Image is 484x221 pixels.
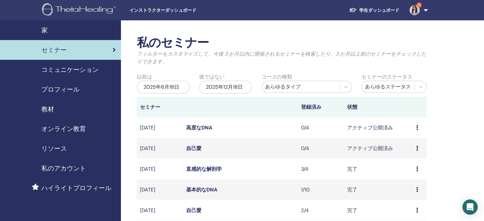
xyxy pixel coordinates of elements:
font: [DATE] [140,207,155,214]
font: 2025年12月18日 [206,84,243,90]
a: 高度なDNA [186,124,212,131]
font: あらゆるタイプ [265,83,301,90]
font: 状態 [347,104,357,110]
font: 完了 [347,186,357,193]
font: オンライン教育 [41,125,86,133]
font: 教材 [41,105,54,113]
font: アクティブ公開済み [347,124,393,131]
a: 自己愛 [186,145,201,152]
font: 1 [418,3,419,7]
font: 以前は [137,73,152,80]
font: 完了 [347,207,357,214]
font: 家 [41,26,48,34]
img: logo.png [42,3,118,17]
font: [DATE] [140,124,155,131]
div: インターコムメッセンジャーを開く [462,199,478,215]
font: あらゆるステータス [365,83,411,90]
font: 私のセミナー [137,35,209,51]
font: [DATE] [140,166,155,172]
font: 2025年6月18日 [144,84,179,90]
font: 学生ダッシュボード [359,7,399,13]
font: セミナーのステータス [361,73,412,80]
font: 完了 [347,166,357,172]
a: 直感的な解剖学 [186,166,222,172]
font: 3/4 [301,166,308,172]
font: 後ではない [199,73,225,80]
a: 自己愛 [186,207,201,214]
font: コースの種類 [262,73,292,80]
font: アクティブ公開済み [347,145,393,152]
font: [DATE] [140,145,155,152]
font: 2/4 [301,207,309,214]
font: ハイライトプロフィール [41,184,111,192]
font: [DATE] [140,186,155,193]
a: 学生ダッシュボード [344,4,404,16]
font: 登録済み [301,104,321,110]
font: リソース [41,144,67,153]
font: 0/4 [301,124,309,131]
font: セミナー [140,104,160,110]
font: フィルターをカスタマイズして、今後 3 か月以内に開催されるセミナーを検索したり、3 か月以上前のセミナーをチェックしたりできます。 [137,51,426,65]
font: 0/4 [301,145,309,152]
font: インストラクターダッシュボード [130,8,196,13]
font: 1/10 [301,186,310,193]
a: 基本的なDNA [186,186,217,193]
img: default.jpg [410,5,420,15]
font: プロフィール [41,85,80,93]
font: 私のアカウント [41,164,86,172]
font: セミナー [41,46,67,54]
img: graduation-cap-white.svg [349,7,357,13]
font: コミュニケーション [41,66,99,74]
